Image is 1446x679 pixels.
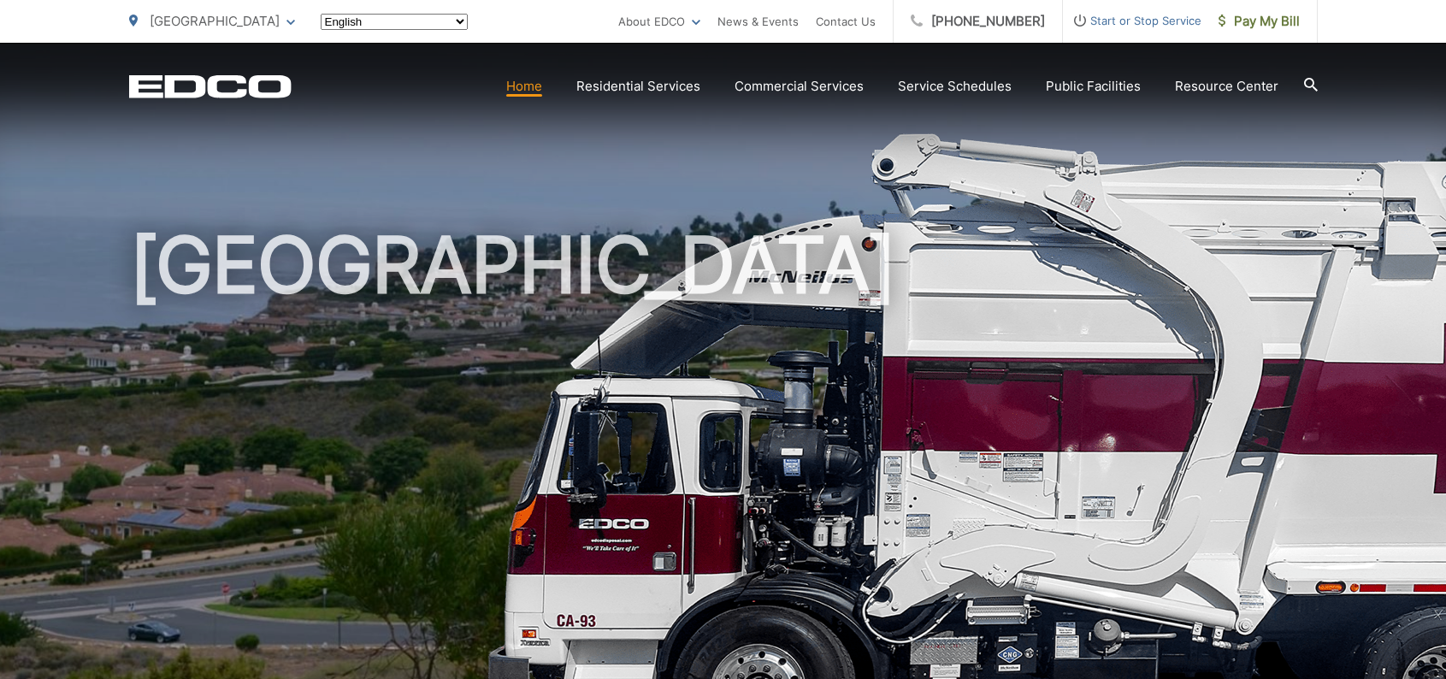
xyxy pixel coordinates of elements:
a: Public Facilities [1046,76,1141,97]
a: Commercial Services [735,76,864,97]
a: Resource Center [1175,76,1278,97]
a: Home [506,76,542,97]
span: [GEOGRAPHIC_DATA] [150,13,280,29]
a: News & Events [717,11,799,32]
a: Contact Us [816,11,876,32]
a: Residential Services [576,76,700,97]
select: Select a language [321,14,468,30]
span: Pay My Bill [1219,11,1300,32]
a: About EDCO [618,11,700,32]
a: EDCD logo. Return to the homepage. [129,74,292,98]
a: Service Schedules [898,76,1012,97]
